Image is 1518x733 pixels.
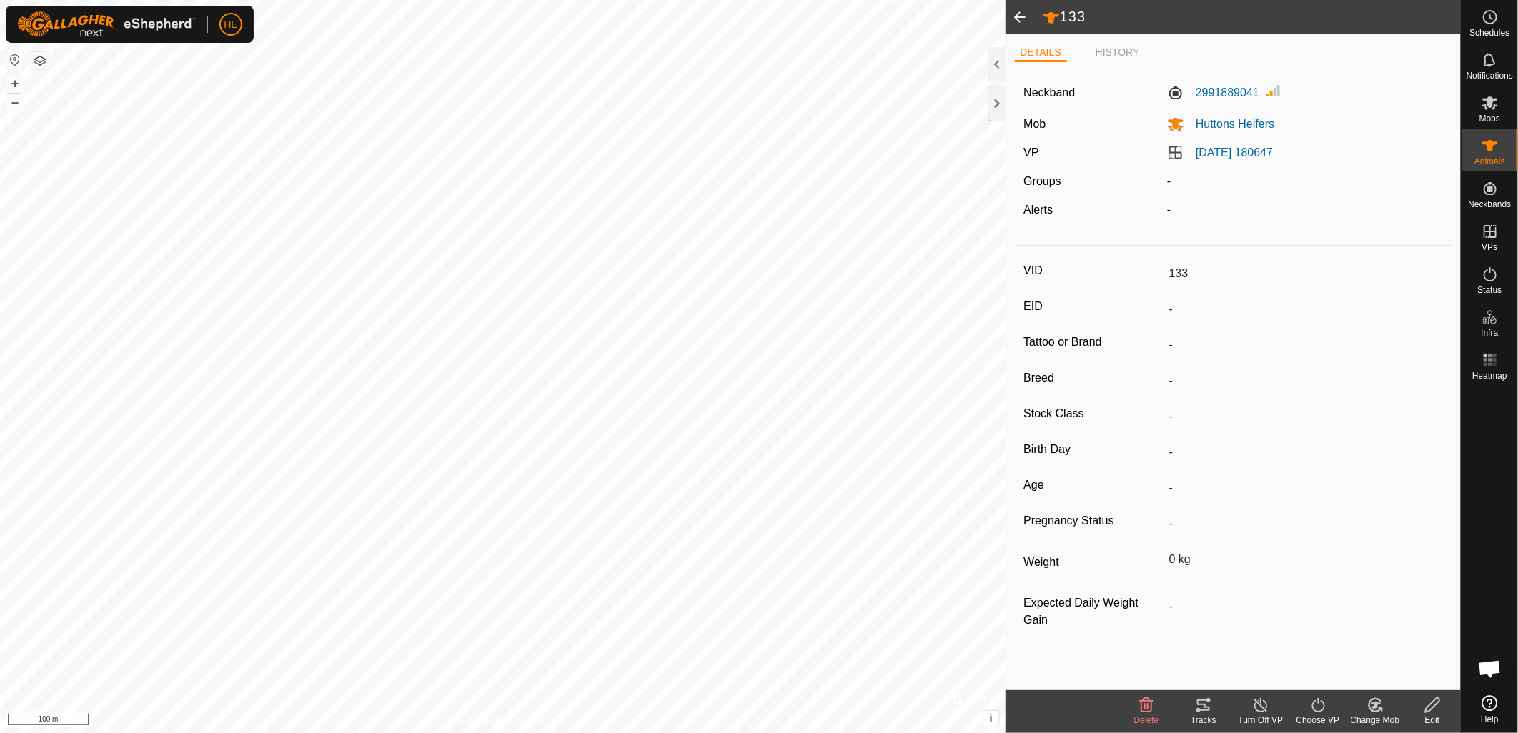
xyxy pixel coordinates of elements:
[1482,243,1497,251] span: VPs
[224,17,237,32] span: HE
[1023,175,1061,187] label: Groups
[1481,329,1498,337] span: Infra
[1469,29,1509,37] span: Schedules
[1023,261,1163,280] label: VID
[517,714,559,727] a: Contact Us
[1184,118,1274,130] span: Huttons Heifers
[983,711,999,727] button: i
[1167,84,1259,101] label: 2991889041
[1404,714,1461,727] div: Edit
[1043,8,1461,26] h2: 133
[1479,114,1500,123] span: Mobs
[31,52,49,69] button: Map Layers
[1467,71,1513,80] span: Notifications
[1134,715,1159,725] span: Delete
[1090,45,1146,60] li: HISTORY
[1023,146,1038,159] label: VP
[1023,84,1075,101] label: Neckband
[1481,715,1499,724] span: Help
[1023,547,1163,577] label: Weight
[1023,594,1163,629] label: Expected Daily Weight Gain
[1023,333,1163,351] label: Tattoo or Brand
[1474,157,1505,166] span: Animals
[1346,714,1404,727] div: Change Mob
[1023,118,1046,130] label: Mob
[6,75,24,92] button: +
[1462,689,1518,729] a: Help
[1015,45,1067,62] li: DETAILS
[1023,476,1163,494] label: Age
[6,94,24,111] button: –
[1023,204,1053,216] label: Alerts
[1175,714,1232,727] div: Tracks
[990,712,993,724] span: i
[446,714,500,727] a: Privacy Policy
[17,11,196,37] img: Gallagher Logo
[1023,297,1163,316] label: EID
[1289,714,1346,727] div: Choose VP
[1196,146,1273,159] a: [DATE] 180647
[1469,647,1512,690] a: Open chat
[1023,512,1163,530] label: Pregnancy Status
[1472,372,1507,380] span: Heatmap
[6,51,24,69] button: Reset Map
[1265,82,1282,99] img: Signal strength
[1477,286,1502,294] span: Status
[1023,369,1163,387] label: Breed
[1023,440,1163,459] label: Birth Day
[1161,201,1448,219] div: -
[1161,173,1448,190] div: -
[1468,200,1511,209] span: Neckbands
[1232,714,1289,727] div: Turn Off VP
[1023,404,1163,423] label: Stock Class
